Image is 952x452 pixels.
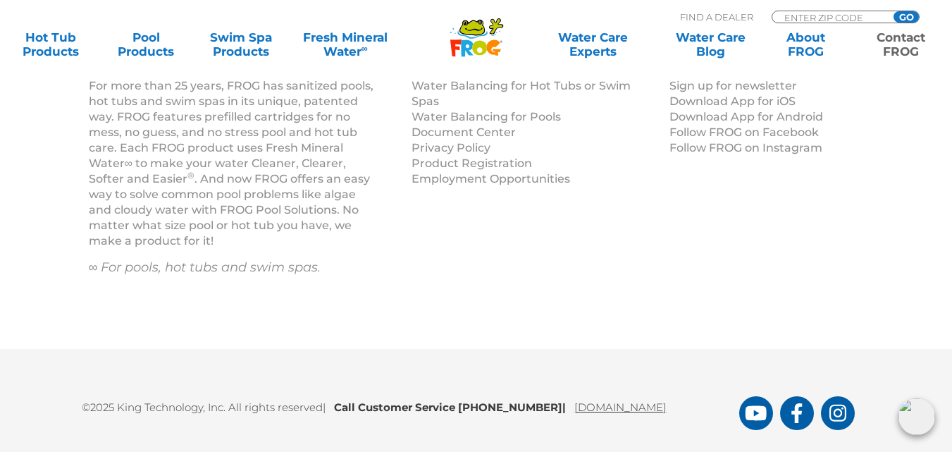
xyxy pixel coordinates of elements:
[89,259,321,275] em: ∞ For pools, hot tubs and swim spas.
[412,79,631,108] a: Water Balancing for Hot Tubs or Swim Spas
[669,79,797,92] a: Sign up for newsletter
[669,126,819,139] a: Follow FROG on Facebook
[412,49,653,78] h3: Quick Links
[562,401,566,414] span: |
[674,30,748,59] a: Water CareBlog
[109,30,183,59] a: PoolProducts
[187,170,194,181] sup: ®
[769,30,843,59] a: AboutFROG
[574,401,667,414] a: [DOMAIN_NAME]
[89,78,376,249] p: For more than 25 years, FROG has sanitized pools, hot tubs and swim spas in its unique, patented ...
[323,401,326,414] span: |
[669,110,823,123] a: Download App for Android
[361,43,368,54] sup: ∞
[669,141,822,154] a: Follow FROG on Instagram
[669,94,796,108] a: Download App for iOS
[739,396,773,430] a: FROG Products You Tube Page
[334,401,574,414] b: Call Customer Service [PHONE_NUMBER]
[680,11,753,23] p: Find A Dealer
[894,11,919,23] input: GO
[299,30,392,59] a: Fresh MineralWater∞
[780,396,814,430] a: FROG Products Facebook Page
[412,172,570,185] a: Employment Opportunities
[89,49,376,78] h3: About FROG Pool, Hot Tub & Swim Spa Products
[82,391,739,416] p: ©2025 King Technology, Inc. All rights reserved
[533,30,653,59] a: Water CareExperts
[204,30,278,59] a: Swim SpaProducts
[412,141,490,154] a: Privacy Policy
[898,398,935,435] img: openIcon
[864,30,938,59] a: ContactFROG
[412,126,516,139] a: Document Center
[412,110,561,123] a: Water Balancing for Pools
[821,396,855,430] a: FROG Products Instagram Page
[14,30,88,59] a: Hot TubProducts
[669,49,846,78] h3: Follow FROG
[783,11,878,23] input: Zip Code Form
[412,157,532,170] a: Product Registration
